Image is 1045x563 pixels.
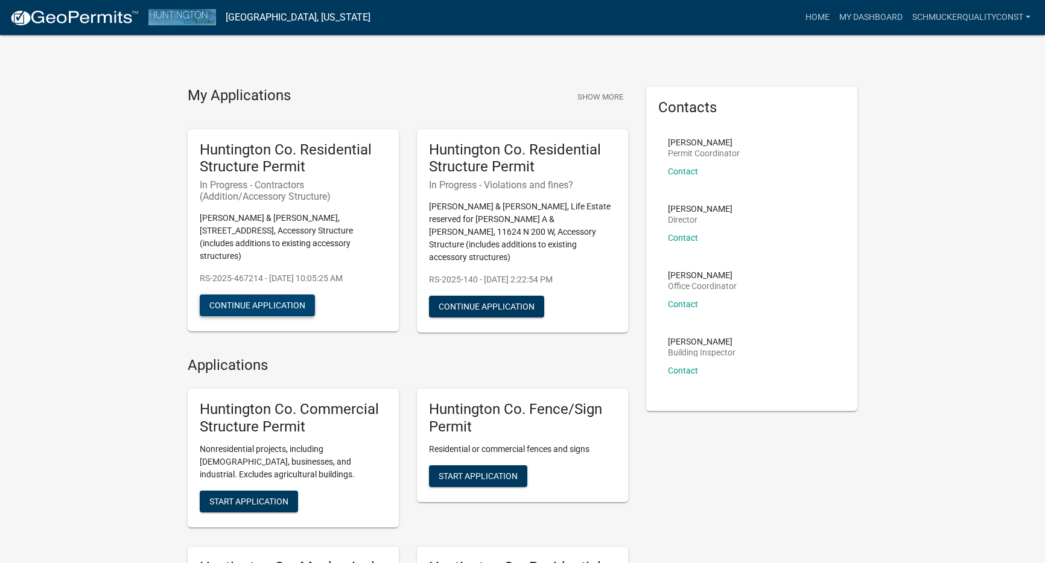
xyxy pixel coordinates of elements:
h6: In Progress - Violations and fines? [429,179,616,191]
h4: Applications [188,357,628,374]
p: [PERSON_NAME] [668,337,735,346]
h5: Contacts [658,99,845,116]
a: My Dashboard [834,6,907,29]
h5: Huntington Co. Commercial Structure Permit [200,401,387,436]
h5: Huntington Co. Residential Structure Permit [429,141,616,176]
a: Contact [668,366,698,375]
p: [PERSON_NAME] & [PERSON_NAME], Life Estate reserved for [PERSON_NAME] A & [PERSON_NAME], 11624 N ... [429,200,616,264]
a: [GEOGRAPHIC_DATA], [US_STATE] [226,7,370,28]
p: Building Inspector [668,348,735,357]
button: Start Application [200,491,298,512]
p: Residential or commercial fences and signs [429,443,616,456]
p: Nonresidential projects, including [DEMOGRAPHIC_DATA], businesses, and industrial. Excludes agric... [200,443,387,481]
a: SchmuckerQualityConst [907,6,1035,29]
a: Contact [668,233,698,243]
span: Start Application [209,496,288,506]
img: Huntington County, Indiana [148,9,216,25]
p: [PERSON_NAME] [668,205,732,213]
h6: In Progress - Contractors (Addition/Accessory Structure) [200,179,387,202]
p: Permit Coordinator [668,149,740,157]
span: Start Application [439,471,518,480]
h5: Huntington Co. Fence/Sign Permit [429,401,616,436]
button: Continue Application [429,296,544,317]
p: Director [668,215,732,224]
a: Home [801,6,834,29]
p: RS-2025-467214 - [DATE] 10:05:25 AM [200,272,387,285]
p: [PERSON_NAME] [668,271,737,279]
p: [PERSON_NAME] [668,138,740,147]
p: RS-2025-140 - [DATE] 2:22:54 PM [429,273,616,286]
h5: Huntington Co. Residential Structure Permit [200,141,387,176]
p: [PERSON_NAME] & [PERSON_NAME], [STREET_ADDRESS], Accessory Structure (includes additions to exist... [200,212,387,262]
h4: My Applications [188,87,291,105]
button: Show More [573,87,628,107]
p: Office Coordinator [668,282,737,290]
button: Continue Application [200,294,315,316]
button: Start Application [429,465,527,487]
a: Contact [668,167,698,176]
a: Contact [668,299,698,309]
